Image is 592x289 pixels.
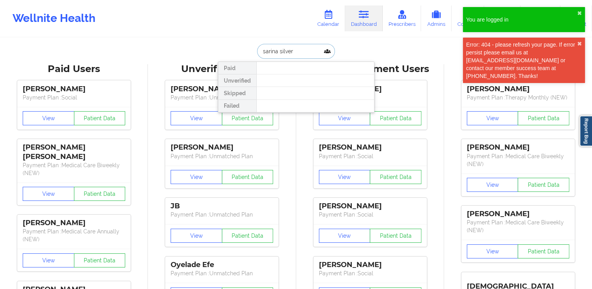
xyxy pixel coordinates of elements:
[467,111,518,125] button: View
[171,202,273,211] div: JB
[467,210,569,219] div: [PERSON_NAME]
[319,170,371,184] button: View
[153,63,290,75] div: Unverified Users
[518,244,569,258] button: Patient Data
[577,10,582,16] button: close
[467,178,518,192] button: View
[171,111,222,125] button: View
[518,178,569,192] button: Patient Data
[319,211,421,219] p: Payment Plan : Social
[345,5,383,31] a: Dashboard
[319,202,421,211] div: [PERSON_NAME]
[23,143,125,161] div: [PERSON_NAME] [PERSON_NAME]
[23,94,125,101] p: Payment Plan : Social
[466,16,577,23] div: You are logged in
[74,187,126,201] button: Patient Data
[467,152,569,168] p: Payment Plan : Medical Care Biweekly (NEW)
[467,244,518,258] button: View
[452,5,484,31] a: Coaches
[23,187,74,201] button: View
[319,143,421,152] div: [PERSON_NAME]
[319,269,421,277] p: Payment Plan : Social
[319,152,421,160] p: Payment Plan : Social
[319,111,371,125] button: View
[171,143,273,152] div: [PERSON_NAME]
[467,143,569,152] div: [PERSON_NAME]
[467,219,569,234] p: Payment Plan : Medical Care Biweekly (NEW)
[370,229,421,243] button: Patient Data
[23,253,74,267] button: View
[222,111,274,125] button: Patient Data
[218,62,256,74] div: Paid
[421,5,452,31] a: Admins
[311,5,345,31] a: Calendar
[74,111,126,125] button: Patient Data
[450,63,587,75] div: Failed Payment Users
[23,85,125,94] div: [PERSON_NAME]
[370,111,421,125] button: Patient Data
[218,100,256,112] div: Failed
[171,269,273,277] p: Payment Plan : Unmatched Plan
[23,228,125,243] p: Payment Plan : Medical Care Annually (NEW)
[319,229,371,243] button: View
[23,161,125,177] p: Payment Plan : Medical Care Biweekly (NEW)
[222,229,274,243] button: Patient Data
[370,170,421,184] button: Patient Data
[171,94,273,101] p: Payment Plan : Unmatched Plan
[23,111,74,125] button: View
[171,170,222,184] button: View
[466,41,577,80] div: Error: 404 - please refresh your page. If error persist please email us at [EMAIL_ADDRESS][DOMAIN...
[171,260,273,269] div: Oyelade Efe
[467,94,569,101] p: Payment Plan : Therapy Monthly (NEW)
[74,253,126,267] button: Patient Data
[23,219,125,228] div: [PERSON_NAME]
[319,260,421,269] div: [PERSON_NAME]
[383,5,421,31] a: Prescribers
[171,211,273,219] p: Payment Plan : Unmatched Plan
[579,116,592,146] a: Report Bug
[222,170,274,184] button: Patient Data
[5,63,142,75] div: Paid Users
[171,85,273,94] div: [PERSON_NAME]
[218,87,256,99] div: Skipped
[171,152,273,160] p: Payment Plan : Unmatched Plan
[218,74,256,87] div: Unverified
[577,41,582,47] button: close
[518,111,569,125] button: Patient Data
[171,229,222,243] button: View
